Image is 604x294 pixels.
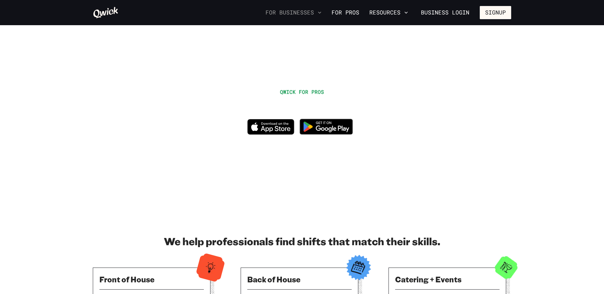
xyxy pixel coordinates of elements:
[93,235,511,247] h2: We help professionals find shifts that match their skills.
[296,115,357,139] img: Get it on Google Play
[162,98,442,112] h1: WORK IN HOSPITALITY, WHENEVER YOU WANT.
[416,6,475,19] a: Business Login
[395,274,500,284] h3: Catering + Events
[247,274,352,284] h3: Back of House
[329,7,362,18] a: For Pros
[263,7,324,18] button: For Businesses
[367,7,411,18] button: Resources
[247,129,294,136] a: Download on the App Store
[280,88,324,95] span: QWICK FOR PROS
[480,6,511,19] button: Signup
[99,274,204,284] h3: Front of House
